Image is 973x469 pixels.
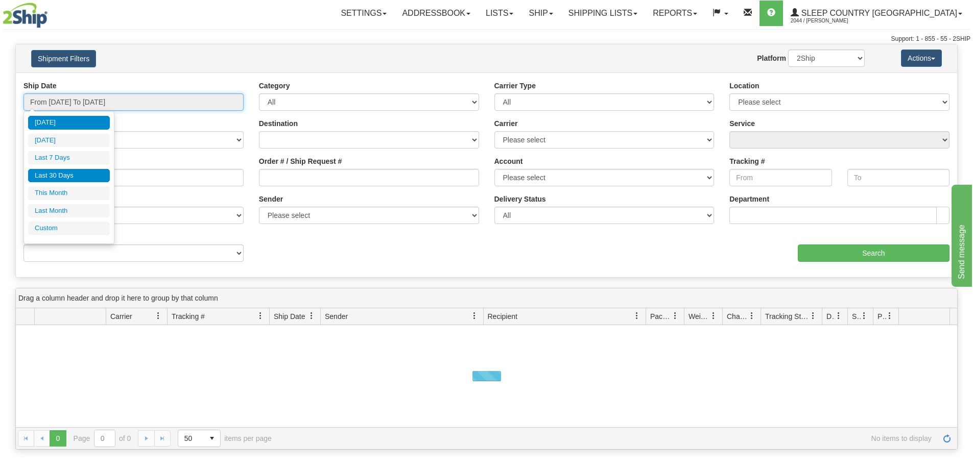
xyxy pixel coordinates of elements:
li: Last 7 Days [28,151,110,165]
span: select [204,430,220,447]
span: Weight [689,311,710,322]
iframe: chat widget [950,182,972,286]
input: To [847,169,950,186]
label: Account [494,156,523,166]
span: Tracking Status [765,311,810,322]
button: Actions [901,50,942,67]
a: Lists [478,1,521,26]
a: Tracking # filter column settings [252,307,269,325]
a: Packages filter column settings [667,307,684,325]
input: Search [798,244,950,262]
li: Last 30 Days [28,169,110,183]
a: Reports [645,1,705,26]
a: Recipient filter column settings [628,307,646,325]
a: Weight filter column settings [705,307,722,325]
span: Sleep Country [GEOGRAPHIC_DATA] [799,9,957,17]
span: items per page [178,430,272,447]
label: Service [729,118,755,129]
a: Shipping lists [561,1,645,26]
a: Tracking Status filter column settings [804,307,822,325]
label: Carrier Type [494,81,536,91]
label: Tracking # [729,156,765,166]
span: Recipient [488,311,517,322]
a: Addressbook [394,1,478,26]
button: Shipment Filters [31,50,96,67]
a: Sleep Country [GEOGRAPHIC_DATA] 2044 / [PERSON_NAME] [783,1,970,26]
label: Category [259,81,290,91]
label: Ship Date [23,81,57,91]
label: Sender [259,194,283,204]
a: Ship [521,1,560,26]
span: Pickup Status [877,311,886,322]
span: Shipment Issues [852,311,861,322]
label: Destination [259,118,298,129]
a: Ship Date filter column settings [303,307,320,325]
label: Location [729,81,759,91]
div: Support: 1 - 855 - 55 - 2SHIP [3,35,970,43]
label: Delivery Status [494,194,546,204]
div: Send message [8,6,94,18]
span: Sender [325,311,348,322]
a: Sender filter column settings [466,307,483,325]
span: Page sizes drop down [178,430,221,447]
label: Order # / Ship Request # [259,156,342,166]
span: 50 [184,433,198,443]
a: Pickup Status filter column settings [881,307,898,325]
span: Carrier [110,311,132,322]
img: logo2044.jpg [3,3,48,28]
label: Department [729,194,769,204]
span: Ship Date [274,311,305,322]
span: Charge [727,311,748,322]
a: Delivery Status filter column settings [830,307,847,325]
input: From [729,169,832,186]
label: Carrier [494,118,518,129]
a: Refresh [939,430,955,447]
a: Settings [333,1,394,26]
span: 2044 / [PERSON_NAME] [791,16,867,26]
span: Delivery Status [826,311,835,322]
li: [DATE] [28,116,110,130]
span: Page 0 [50,430,66,447]
li: This Month [28,186,110,200]
li: Last Month [28,204,110,218]
span: No items to display [286,434,932,442]
li: Custom [28,221,110,235]
span: Page of 0 [74,430,131,447]
div: grid grouping header [16,288,957,308]
label: Platform [757,53,786,63]
li: [DATE] [28,134,110,147]
span: Tracking # [172,311,205,322]
a: Charge filter column settings [743,307,761,325]
span: Packages [650,311,672,322]
a: Shipment Issues filter column settings [856,307,873,325]
a: Carrier filter column settings [150,307,167,325]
